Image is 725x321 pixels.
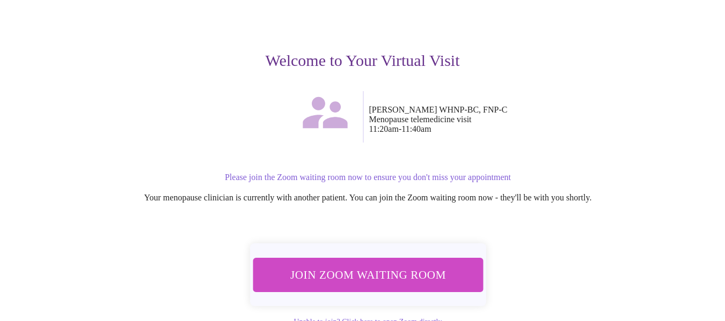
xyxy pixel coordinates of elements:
[32,51,693,70] h3: Welcome to Your Virtual Visit
[43,193,693,203] p: Your menopause clinician is currently with another patient. You can join the Zoom waiting room no...
[267,265,468,285] span: Join Zoom Waiting Room
[43,173,693,182] p: Please join the Zoom waiting room now to ensure you don't miss your appointment
[253,258,483,292] button: Join Zoom Waiting Room
[369,105,693,134] p: [PERSON_NAME] WHNP-BC, FNP-C Menopause telemedicine visit 11:20am - 11:40am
